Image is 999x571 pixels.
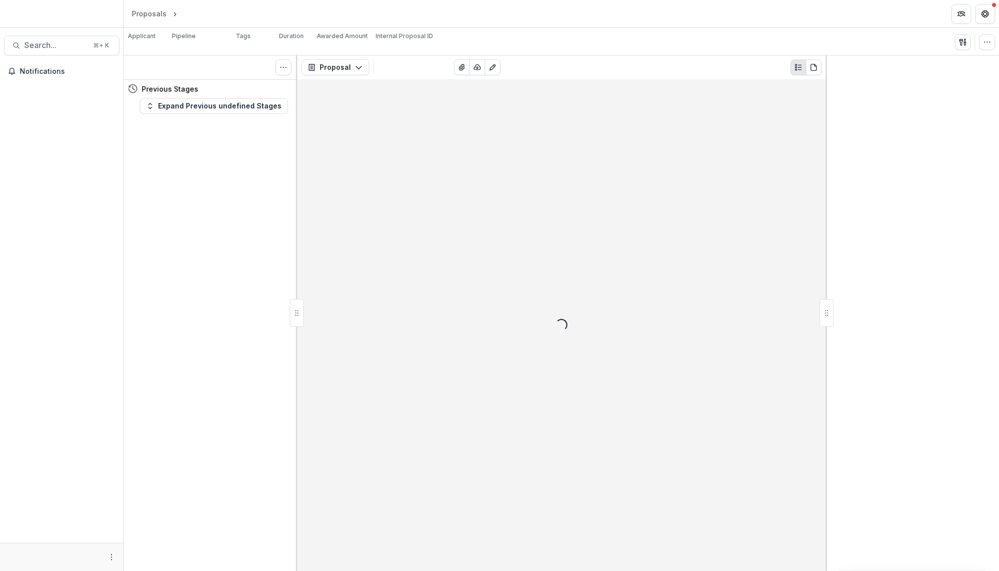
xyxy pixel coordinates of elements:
[140,98,288,114] button: Expand Previous undefined Stages
[128,6,222,21] nav: breadcrumb
[91,40,111,51] div: ⌘ + K
[301,59,369,75] button: Proposal
[142,84,198,94] h4: Previous Stages
[276,59,291,75] button: Toggle View Cancelled Tasks
[975,4,995,24] button: Get Help
[172,32,196,41] p: Pipeline
[790,59,806,75] button: Plaintext view
[4,63,119,79] button: Notifications
[806,59,822,75] button: PDF view
[4,36,119,55] button: Search...
[279,32,304,41] p: Duration
[376,32,433,41] p: Internal Proposal ID
[951,4,971,24] button: Partners
[128,32,156,41] p: Applicant
[128,6,170,21] a: Proposals
[317,32,368,41] p: Awarded Amount
[24,41,87,50] span: Search...
[132,8,166,19] div: Proposals
[454,59,470,75] button: View Attached Files
[106,551,117,563] button: More
[236,32,251,41] p: Tags
[485,59,500,75] button: Edit as form
[20,67,115,76] span: Notifications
